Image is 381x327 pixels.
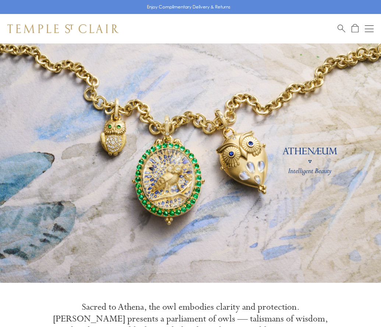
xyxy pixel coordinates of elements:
button: Open navigation [365,24,374,33]
a: Open Shopping Bag [352,24,359,33]
p: Enjoy Complimentary Delivery & Returns [147,3,230,11]
img: Temple St. Clair [7,24,119,33]
a: Search [338,24,345,33]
